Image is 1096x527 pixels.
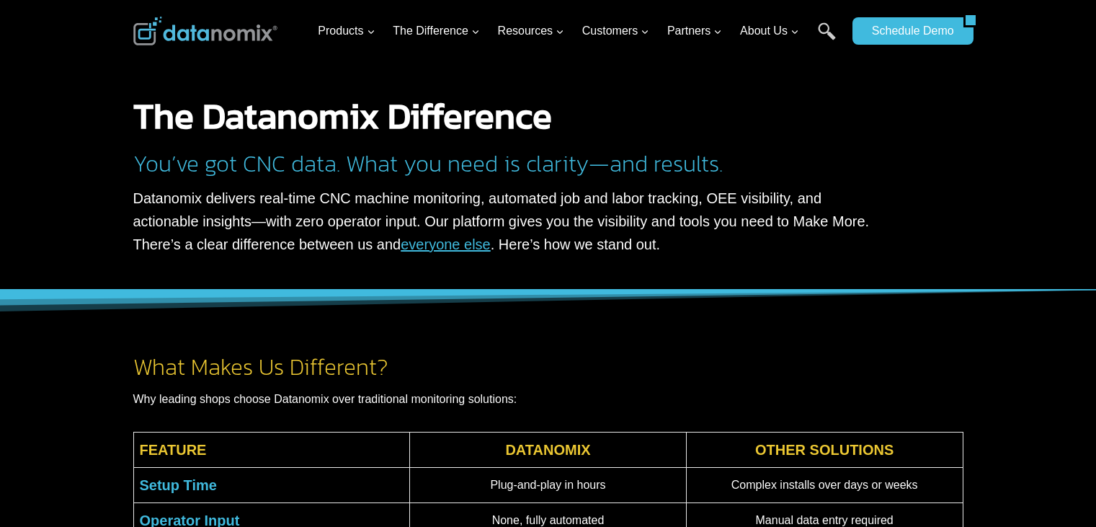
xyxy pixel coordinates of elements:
p: Complex installs over days or weeks [692,476,957,495]
strong: Setup Time [140,477,217,493]
a: Schedule Demo [852,17,963,45]
p: Why leading shops choose Datanomix over traditional monitoring solutions: [133,390,963,409]
p: Datanomix delivers real-time CNC machine monitoring, automated job and labor tracking, OEE visibi... [133,187,887,256]
a: Search [818,22,836,55]
span: The Difference [393,22,480,40]
span: Products [318,22,375,40]
p: Plug-and-play in hours [416,476,680,495]
strong: The Datanomix Difference [133,89,552,143]
a: everyone else [401,236,491,252]
p: DATANOMIX [416,438,680,461]
nav: Primary Navigation [312,8,845,55]
h2: You’ve got CNC data. What you need is clarity—and results. [133,152,887,175]
span: Resources [498,22,564,40]
span: Partners [667,22,722,40]
p: OTHER SOLUTIONS [692,438,957,461]
span: About Us [740,22,799,40]
h2: What Makes Us Different? [133,355,963,378]
img: Datanomix [133,17,277,45]
p: FEATURE [140,438,404,461]
span: Customers [582,22,649,40]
